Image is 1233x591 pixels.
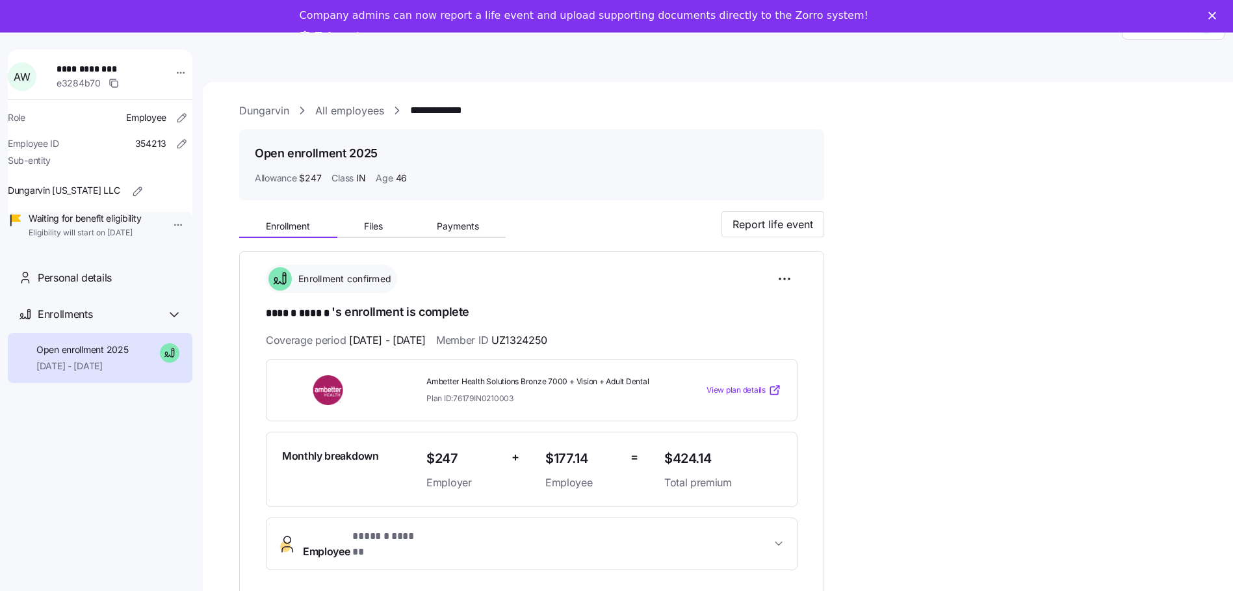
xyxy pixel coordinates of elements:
span: $247 [299,172,321,185]
div: Company admins can now report a life event and upload supporting documents directly to the Zorro ... [300,9,868,22]
span: View plan details [707,384,766,397]
span: Monthly breakdown [282,448,379,464]
span: Employee [126,111,166,124]
span: $424.14 [664,448,781,469]
span: Open enrollment 2025 [36,343,128,356]
a: Take a tour [300,30,381,44]
span: Payments [437,222,479,231]
span: Employee [303,529,423,560]
span: 46 [396,172,407,185]
span: Enrollment confirmed [294,272,391,285]
h1: 's enrollment is complete [266,304,798,322]
span: Age [376,172,393,185]
span: Eligibility will start on [DATE] [29,228,141,239]
span: Enrollments [38,306,92,322]
span: [DATE] - [DATE] [349,332,426,348]
span: IN [356,172,365,185]
span: + [512,448,519,467]
span: Dungarvin [US_STATE] LLC [8,184,120,197]
span: Files [364,222,383,231]
span: Member ID [436,332,547,348]
span: Role [8,111,25,124]
a: Dungarvin [239,103,289,119]
button: Report life event [721,211,824,237]
span: Total premium [664,475,781,491]
span: [DATE] - [DATE] [36,360,128,373]
span: Class [331,172,354,185]
h1: Open enrollment 2025 [255,145,378,161]
span: Personal details [38,270,112,286]
span: Report life event [733,217,813,232]
a: View plan details [707,384,781,397]
div: Close [1208,12,1221,20]
span: Employer [426,475,501,491]
span: Waiting for benefit eligibility [29,212,141,225]
span: Coverage period [266,332,426,348]
img: Ambetter [282,375,376,405]
a: All employees [315,103,384,119]
span: $177.14 [545,448,620,469]
span: Sub-entity [8,154,51,167]
span: Employee [545,475,620,491]
span: Enrollment [266,222,310,231]
span: = [630,448,638,467]
span: Ambetter Health Solutions Bronze 7000 + Vision + Adult Dental [426,376,654,387]
span: $247 [426,448,501,469]
span: UZ1324250 [491,332,547,348]
span: A W [14,72,30,82]
span: Employee ID [8,137,59,150]
span: Allowance [255,172,296,185]
span: Plan ID: 76179IN0210003 [426,393,513,404]
span: e3284b70 [57,77,101,90]
span: 354213 [135,137,166,150]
